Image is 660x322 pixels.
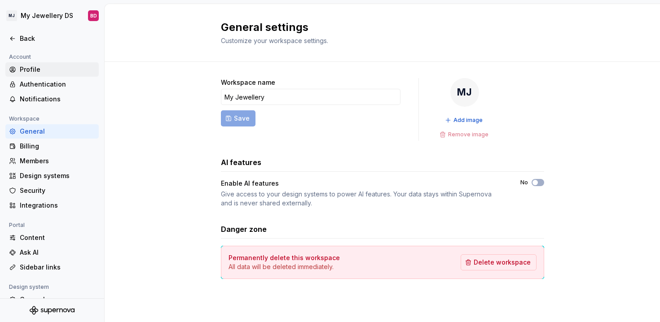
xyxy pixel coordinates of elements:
[229,253,340,262] h4: Permanently delete this workspace
[20,80,95,89] div: Authentication
[221,157,261,168] h3: AI features
[21,11,73,20] div: My Jewellery DS
[221,224,267,235] h3: Danger zone
[5,282,53,292] div: Design system
[5,245,99,260] a: Ask AI
[5,52,35,62] div: Account
[221,78,275,87] label: Workspace name
[20,142,95,151] div: Billing
[20,263,95,272] div: Sidebar links
[5,231,99,245] a: Content
[5,260,99,274] a: Sidebar links
[5,198,99,213] a: Integrations
[461,254,537,270] button: Delete workspace
[221,190,504,208] div: Give access to your design systems to power AI features. Your data stays within Supernova and is ...
[5,292,99,307] a: General
[20,186,95,195] div: Security
[6,10,17,21] div: MJ
[20,157,95,165] div: Members
[221,179,504,188] div: Enable AI features
[90,12,97,19] div: BD
[453,117,483,124] span: Add image
[221,37,328,44] span: Customize your workspace settings.
[5,183,99,198] a: Security
[20,295,95,304] div: General
[2,6,102,26] button: MJMy Jewellery DSBD
[5,154,99,168] a: Members
[5,77,99,91] a: Authentication
[5,169,99,183] a: Design systems
[20,65,95,74] div: Profile
[5,220,28,231] div: Portal
[5,139,99,153] a: Billing
[5,92,99,106] a: Notifications
[450,78,479,107] div: MJ
[520,179,528,186] label: No
[20,201,95,210] div: Integrations
[221,20,533,35] h2: General settings
[20,95,95,104] div: Notifications
[5,31,99,46] a: Back
[474,258,531,267] span: Delete workspace
[5,124,99,139] a: General
[442,114,487,126] button: Add image
[20,171,95,180] div: Design systems
[20,34,95,43] div: Back
[229,262,340,271] p: All data will be deleted immediately.
[20,127,95,136] div: General
[5,62,99,77] a: Profile
[5,113,43,124] div: Workspace
[20,233,95,242] div: Content
[20,248,95,257] div: Ask AI
[30,306,75,315] svg: Supernova Logo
